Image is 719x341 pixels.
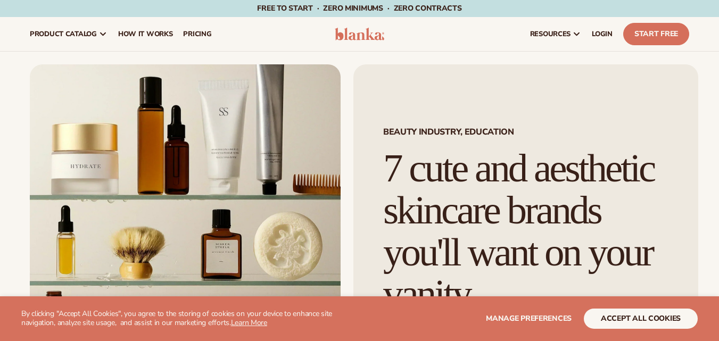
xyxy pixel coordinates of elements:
[257,3,461,13] span: Free to start · ZERO minimums · ZERO contracts
[530,30,571,38] span: resources
[118,30,173,38] span: How It Works
[231,318,267,328] a: Learn More
[24,17,113,51] a: product catalog
[586,17,618,51] a: LOGIN
[383,128,668,136] span: Beauty industry, Education
[21,310,355,328] p: By clicking "Accept All Cookies", you agree to the storing of cookies on your device to enhance s...
[525,17,586,51] a: resources
[30,30,97,38] span: product catalog
[592,30,613,38] span: LOGIN
[623,23,689,45] a: Start Free
[584,309,698,329] button: accept all cookies
[178,17,217,51] a: pricing
[486,313,572,323] span: Manage preferences
[113,17,178,51] a: How It Works
[486,309,572,329] button: Manage preferences
[383,147,668,315] h1: 7 cute and aesthetic skincare brands you'll want on your vanity
[183,30,211,38] span: pricing
[335,28,385,40] img: logo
